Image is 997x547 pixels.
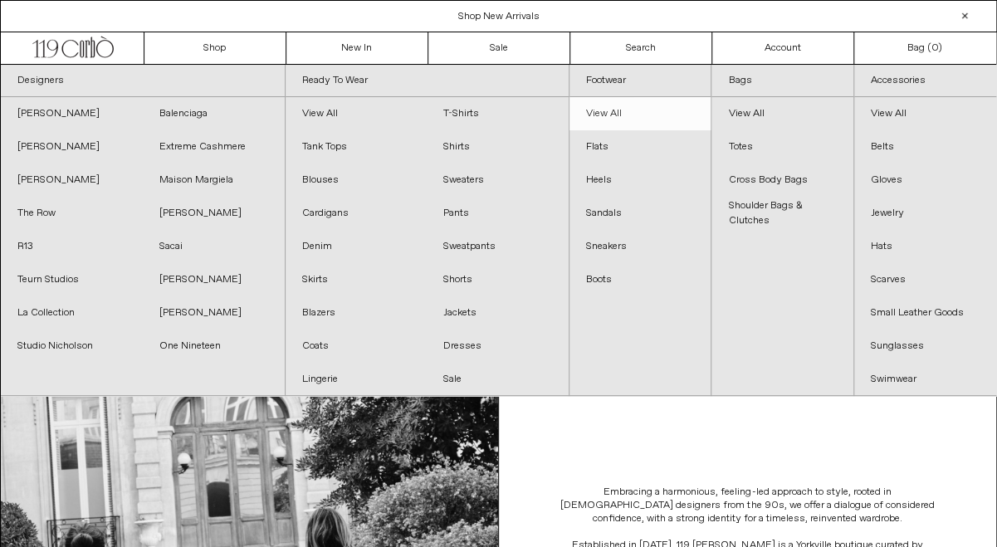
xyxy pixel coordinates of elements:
[286,330,428,363] a: Coats
[854,97,996,130] a: View All
[569,97,711,130] a: View All
[427,330,569,363] a: Dresses
[286,130,428,164] a: Tank Tops
[286,296,428,330] a: Blazers
[143,230,285,263] a: Sacai
[427,164,569,197] a: Sweaters
[1,130,143,164] a: [PERSON_NAME]
[1,296,143,330] a: La Collection
[143,164,285,197] a: Maison Margiela
[569,197,711,230] a: Sandals
[1,197,143,230] a: The Row
[144,32,286,64] a: Shop
[931,42,938,55] span: 0
[427,130,569,164] a: Shirts
[143,263,285,296] a: [PERSON_NAME]
[1,330,143,363] a: Studio Nicholson
[569,230,711,263] a: Sneakers
[931,41,942,56] span: )
[427,263,569,296] a: Shorts
[854,130,996,164] a: Belts
[286,164,428,197] a: Blouses
[458,10,540,23] a: Shop New Arrivals
[1,164,143,197] a: [PERSON_NAME]
[427,197,569,230] a: Pants
[854,32,996,64] a: Bag ()
[286,32,428,64] a: New In
[428,32,570,64] a: Sale
[711,97,853,130] a: View All
[712,32,854,64] a: Account
[711,164,853,197] a: Cross Body Bags
[1,97,143,130] a: [PERSON_NAME]
[286,97,428,130] a: View All
[286,197,428,230] a: Cardigans
[427,296,569,330] a: Jackets
[1,230,143,263] a: R13
[711,65,853,97] a: Bags
[569,130,711,164] a: Flats
[854,164,996,197] a: Gloves
[1,263,143,296] a: Teurn Studios
[143,130,285,164] a: Extreme Cashmere
[854,296,996,330] a: Small Leather Goods
[1,65,285,97] a: Designers
[711,197,853,230] a: Shoulder Bags & Clutches
[854,230,996,263] a: Hats
[854,65,996,97] a: Accessories
[854,330,996,363] a: Sunglasses
[570,32,712,64] a: Search
[569,263,711,296] a: Boots
[286,230,428,263] a: Denim
[854,363,996,396] a: Swimwear
[711,130,853,164] a: Totes
[143,197,285,230] a: [PERSON_NAME]
[569,65,711,97] a: Footwear
[286,263,428,296] a: Skirts
[143,97,285,130] a: Balenciaga
[427,230,569,263] a: Sweatpants
[143,296,285,330] a: [PERSON_NAME]
[556,486,938,525] p: Embracing a harmonious, feeling-led approach to style, rooted in [DEMOGRAPHIC_DATA] designers fro...
[286,65,569,97] a: Ready To Wear
[286,363,428,396] a: Lingerie
[427,97,569,130] a: T-Shirts
[569,164,711,197] a: Heels
[854,263,996,296] a: Scarves
[427,363,569,396] a: Sale
[143,330,285,363] a: One Nineteen
[854,197,996,230] a: Jewelry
